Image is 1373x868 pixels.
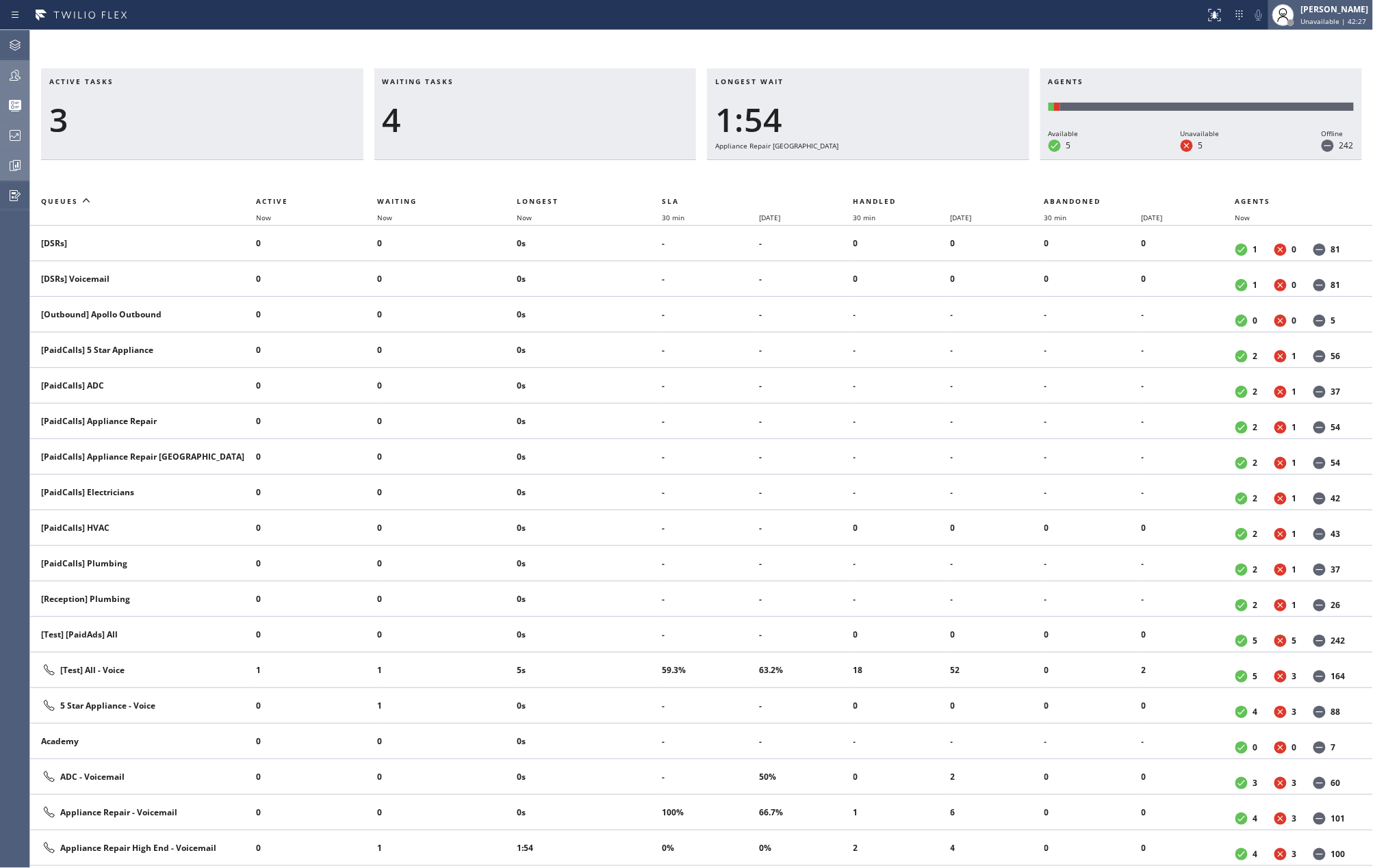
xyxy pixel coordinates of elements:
dd: 26 [1331,599,1341,611]
li: 0 [256,517,377,539]
li: 0 [256,410,377,432]
div: Offline: 242 [1060,103,1354,111]
div: [PaidCalls] Electricians [41,486,245,498]
dd: 2 [1253,599,1258,611]
div: 3 [49,100,355,140]
span: Longest [517,196,559,206]
li: - [662,588,759,610]
li: 0 [377,375,517,397]
li: 5s [517,659,662,681]
li: - [1142,482,1235,503]
li: 0s [517,731,662,752]
li: - [1044,375,1142,397]
dd: 0 [1292,279,1297,291]
li: - [1142,553,1235,575]
dt: Offline [1313,421,1326,434]
li: 0 [951,517,1044,539]
dt: Unavailable [1274,741,1287,754]
li: 0 [1044,695,1142,717]
li: - [662,268,759,290]
li: 52 [951,659,1044,681]
li: 0s [517,268,662,290]
li: 0 [377,553,517,575]
li: 50% [759,766,853,788]
li: - [759,339,853,361]
li: 0 [377,766,517,788]
dd: 1 [1292,386,1297,397]
dt: Unavailable [1274,706,1287,718]
dt: Offline [1322,140,1334,152]
dt: Unavailable [1181,140,1193,152]
li: - [759,624,853,646]
li: - [951,446,1044,468]
dd: 0 [1253,315,1258,326]
dt: Unavailable [1274,564,1287,576]
dd: 5 [1331,315,1336,326]
li: 0 [256,695,377,717]
li: - [759,375,853,397]
li: 0 [377,802,517,824]
dd: 60 [1331,777,1341,789]
dd: 3 [1253,777,1258,789]
dt: Available [1235,670,1248,683]
dd: 1 [1253,244,1258,255]
li: - [662,446,759,468]
dd: 1 [1292,457,1297,469]
li: 0s [517,482,662,503]
dt: Offline [1313,315,1326,327]
li: - [1142,410,1235,432]
li: 0 [951,624,1044,646]
dt: Offline [1313,528,1326,540]
li: 0s [517,802,662,824]
li: 0s [517,766,662,788]
li: - [951,410,1044,432]
span: Agents [1235,196,1271,206]
dt: Unavailable [1274,386,1287,398]
li: 0 [256,233,377,254]
li: 0 [854,695,951,717]
li: 0s [517,304,662,326]
li: 0 [1044,268,1142,290]
li: - [1142,339,1235,361]
dt: Available [1235,528,1248,540]
div: [Test] [PaidAds] All [41,629,245,640]
dt: Available [1235,706,1248,718]
li: 0 [1142,233,1235,254]
li: 0 [854,268,951,290]
li: 0 [1044,766,1142,788]
li: 0 [854,624,951,646]
li: 0s [517,695,662,717]
dd: 2 [1253,492,1258,504]
div: [PaidCalls] 5 Star Appliance [41,344,245,356]
dt: Available [1235,421,1248,434]
dd: 2 [1253,457,1258,469]
li: 1 [256,659,377,681]
button: Mute [1249,5,1268,25]
dt: Unavailable [1274,279,1287,291]
dd: 1 [1292,421,1297,433]
dd: 2 [1253,564,1258,575]
li: 0 [377,339,517,361]
span: Queues [41,196,78,206]
div: [Test] All - Voice [41,662,245,679]
li: - [759,517,853,539]
div: 5 Star Appliance - Voice [41,698,245,714]
dt: Available [1235,635,1248,647]
li: 0 [1142,268,1235,290]
span: Now [377,213,392,222]
li: 0 [256,624,377,646]
li: 2 [1142,659,1235,681]
dd: 0 [1292,244,1297,255]
dd: 37 [1331,564,1341,575]
li: - [759,553,853,575]
div: Unavailable [1181,127,1220,140]
span: Abandoned [1044,196,1101,206]
dt: Offline [1313,777,1326,789]
li: - [951,731,1044,752]
div: [DSRs] [41,237,245,249]
dd: 1 [1292,492,1297,504]
span: 30 min [662,213,684,222]
li: 0 [256,766,377,788]
dd: 5 [1253,670,1258,682]
li: - [662,233,759,254]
